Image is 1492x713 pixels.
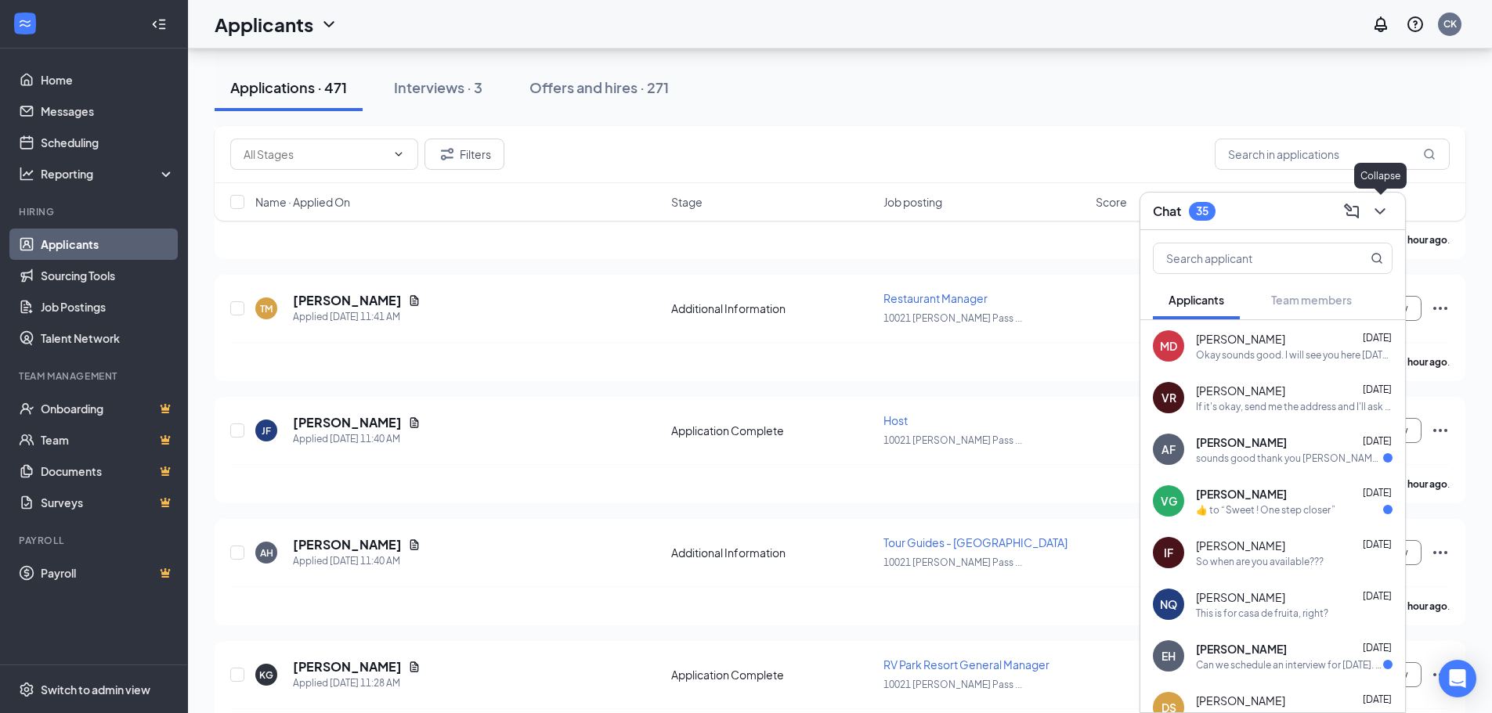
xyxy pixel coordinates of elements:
[1164,545,1173,560] div: IF
[1354,163,1407,189] div: Collapse
[1196,331,1285,347] span: [PERSON_NAME]
[671,545,874,560] div: Additional Information
[1395,234,1447,246] b: an hour ago
[438,145,457,164] svg: Filter
[244,146,386,163] input: All Stages
[529,77,669,97] div: Offers and hires · 271
[883,434,1022,446] span: 10021 [PERSON_NAME] Pass ...
[1160,596,1177,612] div: NQ
[41,291,175,322] a: Job Postings
[1395,356,1447,368] b: an hour ago
[41,127,175,158] a: Scheduling
[1169,293,1224,307] span: Applicants
[1342,202,1361,221] svg: ComposeMessage
[1196,348,1393,362] div: Okay sounds good. I will see you here [DATE] at 11am. Just come to the first building as you driv...
[293,292,402,309] h5: [PERSON_NAME]
[1363,487,1392,499] span: [DATE]
[1395,600,1447,612] b: an hour ago
[1363,693,1392,705] span: [DATE]
[1154,243,1339,273] input: Search applicant
[1271,293,1352,307] span: Team members
[1196,486,1287,502] span: [PERSON_NAME]
[41,557,175,589] a: PayrollCrown
[1196,693,1285,708] span: [PERSON_NAME]
[293,675,421,691] div: Applied [DATE] 11:28 AM
[1096,194,1127,210] span: Score
[1363,590,1392,602] span: [DATE]
[671,194,703,210] span: Stage
[1443,17,1457,31] div: CK
[883,556,1022,568] span: 10021 [PERSON_NAME] Pass ...
[408,416,421,429] svg: Document
[41,64,175,95] a: Home
[1196,204,1208,218] div: 35
[17,16,33,31] svg: WorkstreamLogo
[883,679,1022,690] span: 10021 [PERSON_NAME] Pass ...
[883,312,1022,324] span: 10021 [PERSON_NAME] Pass ...
[19,205,172,218] div: Hiring
[1395,478,1447,490] b: an hour ago
[671,301,874,316] div: Additional Information
[1431,543,1450,562] svg: Ellipses
[293,658,402,675] h5: [PERSON_NAME]
[1196,555,1324,568] div: So when are you available???
[1196,641,1287,657] span: [PERSON_NAME]
[1371,252,1383,265] svg: MagnifyingGlass
[293,536,402,553] h5: [PERSON_NAME]
[230,77,347,97] div: Applications · 471
[1196,452,1383,465] div: sounds good thank you [PERSON_NAME] much
[671,423,874,438] div: Application Complete
[19,369,172,383] div: Team Management
[293,431,421,447] div: Applied [DATE] 11:40 AM
[41,456,175,487] a: DocumentsCrown
[883,291,988,305] span: Restaurant Manager
[41,260,175,291] a: Sourcing Tools
[1153,203,1181,220] h3: Chat
[1339,199,1364,224] button: ComposeMessage
[19,682,34,697] svg: Settings
[1363,642,1392,654] span: [DATE]
[255,194,350,210] span: Name · Applied On
[1196,538,1285,553] span: [PERSON_NAME]
[1215,139,1450,170] input: Search in applications
[1423,148,1436,160] svg: MagnifyingGlass
[883,413,908,427] span: Host
[1161,390,1176,405] div: VR
[259,668,273,682] div: KG
[1196,383,1285,398] span: [PERSON_NAME]
[1363,384,1392,395] span: [DATE]
[1431,665,1450,684] svg: Ellipses
[408,538,421,551] svg: Document
[1196,589,1285,605] span: [PERSON_NAME]
[883,657,1049,672] span: RV Park Resort General Manager
[424,139,504,170] button: Filter Filters
[41,393,175,424] a: OnboardingCrown
[1196,434,1287,450] span: [PERSON_NAME]
[1363,332,1392,344] span: [DATE]
[1371,15,1390,34] svg: Notifications
[41,166,175,182] div: Reporting
[41,487,175,518] a: SurveysCrown
[41,682,150,697] div: Switch to admin view
[262,424,271,438] div: JF
[41,322,175,354] a: Talent Network
[41,229,175,260] a: Applicants
[19,166,34,182] svg: Analysis
[1196,607,1328,620] div: This is for casa de fruita, right?
[1431,299,1450,318] svg: Ellipses
[1406,15,1425,34] svg: QuestionInfo
[1431,421,1450,440] svg: Ellipses
[883,535,1068,549] span: Tour Guides - [GEOGRAPHIC_DATA]
[671,667,874,682] div: Application Complete
[151,16,167,32] svg: Collapse
[1367,199,1393,224] button: ChevronDown
[408,294,421,307] svg: Document
[1363,435,1392,447] span: [DATE]
[1161,441,1176,457] div: AF
[293,553,421,569] div: Applied [DATE] 11:40 AM
[1196,658,1383,672] div: Can we schedule an interview for [DATE]. Will the position still be available?
[260,302,273,315] div: TM
[408,661,421,673] svg: Document
[293,414,402,431] h5: [PERSON_NAME]
[394,77,482,97] div: Interviews · 3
